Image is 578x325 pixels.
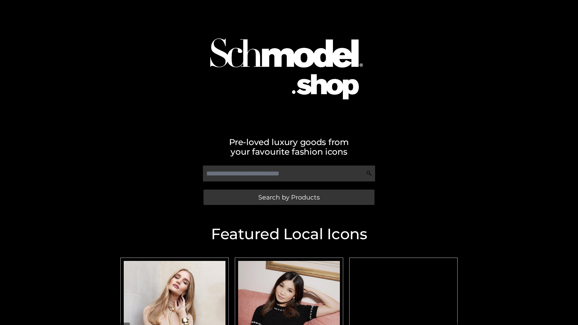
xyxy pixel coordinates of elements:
[204,190,374,205] a: Search by Products
[117,137,461,156] h2: Pre-loved luxury goods from your favourite fashion icons
[117,227,461,242] h2: Featured Local Icons​
[258,194,320,200] span: Search by Products
[366,170,372,176] img: Search Icon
